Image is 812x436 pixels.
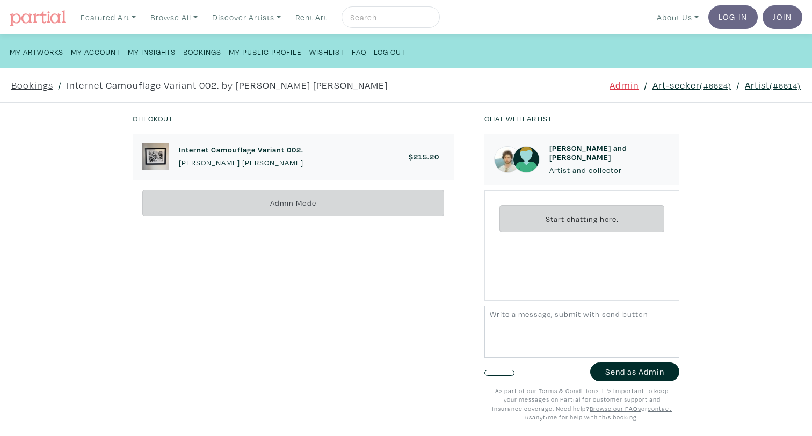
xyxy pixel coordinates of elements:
a: My Public Profile [229,44,302,59]
a: Wishlist [309,44,344,59]
h6: [PERSON_NAME] and [PERSON_NAME] [549,143,670,162]
a: Browse our FAQs [590,404,641,412]
a: Art-seeker(#6624) [653,78,731,92]
div: Admin Mode [142,190,444,217]
img: avatar.png [513,146,540,173]
img: phpThumb.php [494,146,521,173]
h6: Internet Camouflage Variant 002. [179,145,303,154]
a: contact us [525,404,672,422]
small: (#6624) [700,81,731,91]
small: My Insights [128,47,176,57]
a: Internet Camouflage Variant 002. [PERSON_NAME] [PERSON_NAME] [179,145,303,168]
img: phpThumb.php [142,143,169,170]
div: Start chatting here. [499,205,664,232]
a: Bookings [183,44,221,59]
a: Featured Art [76,6,141,28]
a: Browse All [146,6,202,28]
a: FAQ [352,44,366,59]
small: Wishlist [309,47,344,57]
span: / [644,78,648,92]
small: Checkout [133,113,173,123]
span: / [58,78,62,92]
button: Send as Admin [590,362,679,381]
a: My Insights [128,44,176,59]
small: Bookings [183,47,221,57]
input: Search [349,11,430,24]
a: My Artworks [10,44,63,59]
a: Join [763,5,802,29]
a: Admin [610,78,639,92]
a: My Account [71,44,120,59]
a: $215.20 [409,152,444,161]
small: My Account [71,47,120,57]
p: [PERSON_NAME] [PERSON_NAME] [179,157,303,169]
a: Rent Art [291,6,332,28]
span: / [736,78,740,92]
a: Log In [708,5,758,29]
p: Artist and collector [549,164,670,176]
a: Internet Camouflage Variant 002. by [PERSON_NAME] [PERSON_NAME] [67,78,388,92]
small: (#6614) [770,81,801,91]
small: Chat with artist [484,113,552,123]
a: Artist(#6614) [745,78,801,92]
small: My Public Profile [229,47,302,57]
a: About Us [652,6,704,28]
small: My Artworks [10,47,63,57]
small: FAQ [352,47,366,57]
a: Bookings [11,78,53,92]
span: 215.20 [414,151,439,162]
a: Discover Artists [207,6,286,28]
a: Log Out [374,44,405,59]
h6: $ [409,152,439,161]
small: Log Out [374,47,405,57]
small: As part of our Terms & Conditions, it's important to keep your messages on Partial for customer s... [492,387,672,422]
